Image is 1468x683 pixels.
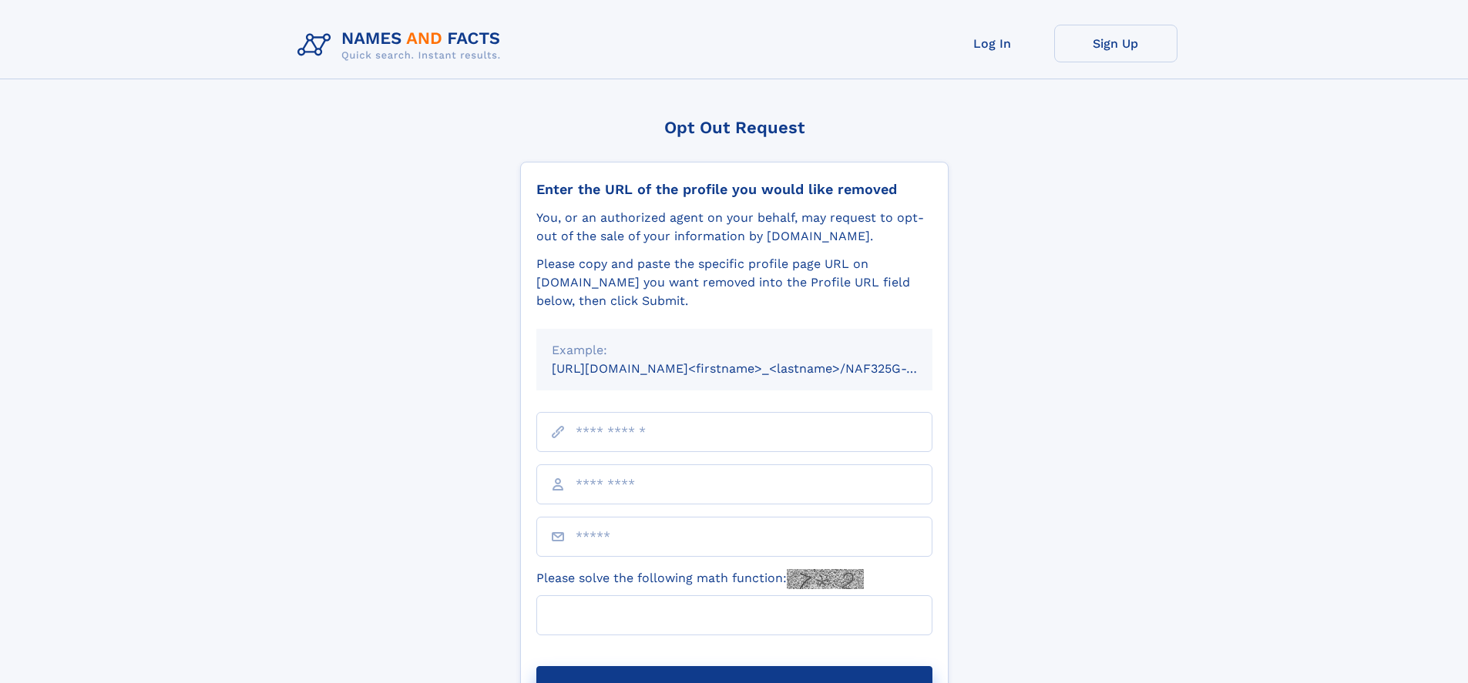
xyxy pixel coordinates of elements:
[291,25,513,66] img: Logo Names and Facts
[536,255,932,310] div: Please copy and paste the specific profile page URL on [DOMAIN_NAME] you want removed into the Pr...
[536,209,932,246] div: You, or an authorized agent on your behalf, may request to opt-out of the sale of your informatio...
[931,25,1054,62] a: Log In
[552,341,917,360] div: Example:
[1054,25,1177,62] a: Sign Up
[552,361,962,376] small: [URL][DOMAIN_NAME]<firstname>_<lastname>/NAF325G-xxxxxxxx
[536,569,864,589] label: Please solve the following math function:
[520,118,949,137] div: Opt Out Request
[536,181,932,198] div: Enter the URL of the profile you would like removed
